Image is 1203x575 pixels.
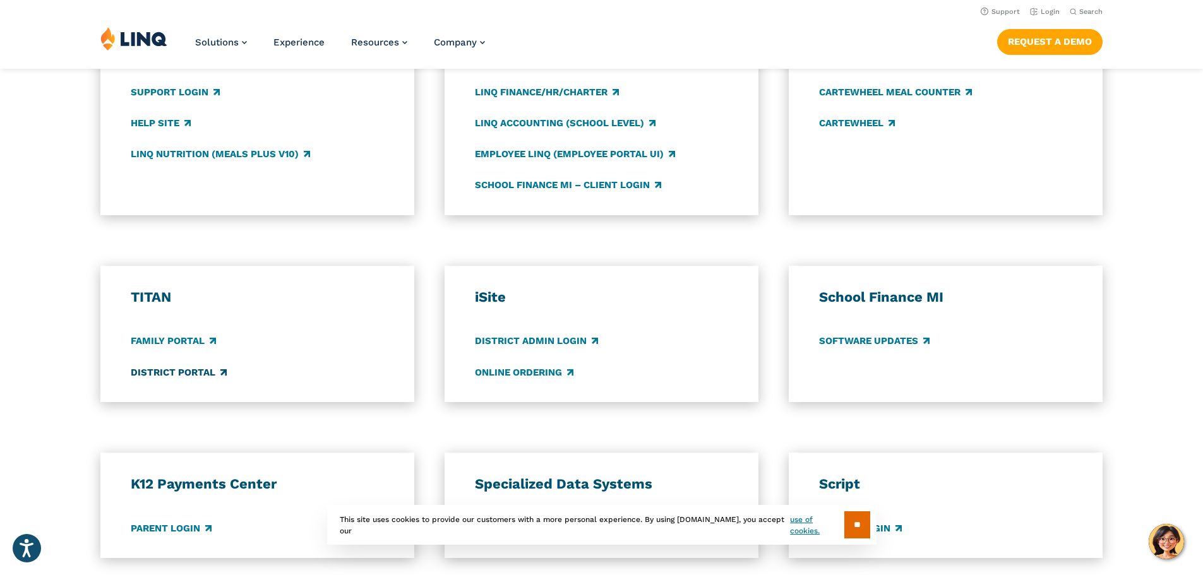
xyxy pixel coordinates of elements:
[131,365,227,379] a: District Portal
[475,116,655,130] a: LINQ Accounting (school level)
[434,37,477,48] span: Company
[195,37,239,48] span: Solutions
[1030,8,1060,16] a: Login
[131,85,220,99] a: Support Login
[131,116,191,130] a: Help Site
[195,37,247,48] a: Solutions
[819,475,1073,493] h3: Script
[475,475,729,493] h3: Specialized Data Systems
[819,335,930,348] a: Software Updates
[131,521,212,535] a: Parent Login
[475,147,675,161] a: Employee LINQ (Employee Portal UI)
[195,27,485,68] nav: Primary Navigation
[819,85,972,99] a: CARTEWHEEL Meal Counter
[351,37,407,48] a: Resources
[819,116,895,130] a: CARTEWHEEL
[790,514,844,536] a: use of cookies.
[351,37,399,48] span: Resources
[475,178,661,192] a: School Finance MI – Client Login
[131,335,216,348] a: Family Portal
[1149,524,1184,559] button: Hello, have a question? Let’s chat.
[434,37,485,48] a: Company
[997,27,1103,54] nav: Button Navigation
[131,288,385,306] h3: TITAN
[475,85,619,99] a: LINQ Finance/HR/Charter
[131,147,310,161] a: LINQ Nutrition (Meals Plus v10)
[981,8,1020,16] a: Support
[1070,7,1103,16] button: Open Search Bar
[1079,8,1103,16] span: Search
[475,288,729,306] h3: iSite
[100,27,167,50] img: LINQ | K‑12 Software
[273,37,325,48] a: Experience
[131,475,385,493] h3: K12 Payments Center
[819,288,1073,306] h3: School Finance MI
[475,365,573,379] a: Online Ordering
[327,505,877,545] div: This site uses cookies to provide our customers with a more personal experience. By using [DOMAIN...
[997,29,1103,54] a: Request a Demo
[475,335,598,348] a: District Admin Login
